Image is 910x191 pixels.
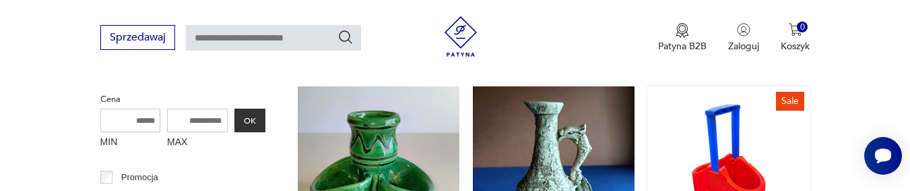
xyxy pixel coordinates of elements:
div: 0 [797,22,808,33]
iframe: Smartsupp widget button [864,137,902,175]
img: Ikona medalu [676,23,689,38]
p: Zaloguj [728,40,759,53]
p: Koszyk [781,40,810,53]
button: Zaloguj [728,23,759,53]
p: Patyna B2B [658,40,707,53]
a: Sprzedawaj [100,34,175,43]
img: Ikona koszyka [789,23,802,36]
button: 0Koszyk [781,23,810,53]
a: Ikona medaluPatyna B2B [658,23,707,53]
button: Szukaj [337,29,354,45]
p: Cena [100,92,265,107]
button: OK [234,109,265,132]
button: Sprzedawaj [100,25,175,50]
button: Patyna B2B [658,23,707,53]
img: Ikonka użytkownika [737,23,750,36]
p: Promocja [121,170,158,185]
label: MAX [167,132,228,154]
img: Patyna - sklep z meblami i dekoracjami vintage [441,16,481,57]
label: MIN [100,132,161,154]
